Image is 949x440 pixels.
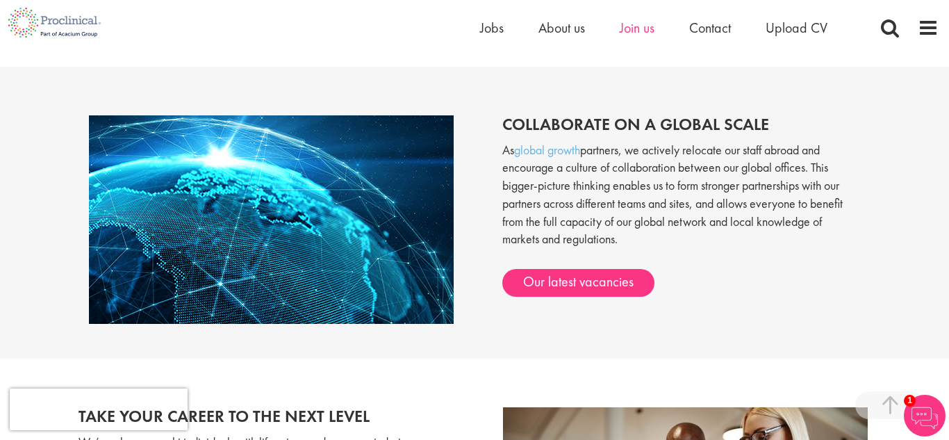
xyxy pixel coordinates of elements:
a: Jobs [480,19,504,37]
a: About us [538,19,585,37]
h2: Take your career to the next level [79,407,464,425]
iframe: reCAPTCHA [10,389,188,430]
a: global growth [514,142,580,158]
img: Chatbot [904,395,946,437]
a: Our latest vacancies [502,269,654,297]
a: Upload CV [766,19,827,37]
span: 1 [904,395,916,407]
a: Join us [620,19,654,37]
p: As partners, we actively relocate our staff abroad and encourage a culture of collaboration betwe... [502,141,860,262]
h2: Collaborate on a global scale [502,115,860,133]
a: Contact [689,19,731,37]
